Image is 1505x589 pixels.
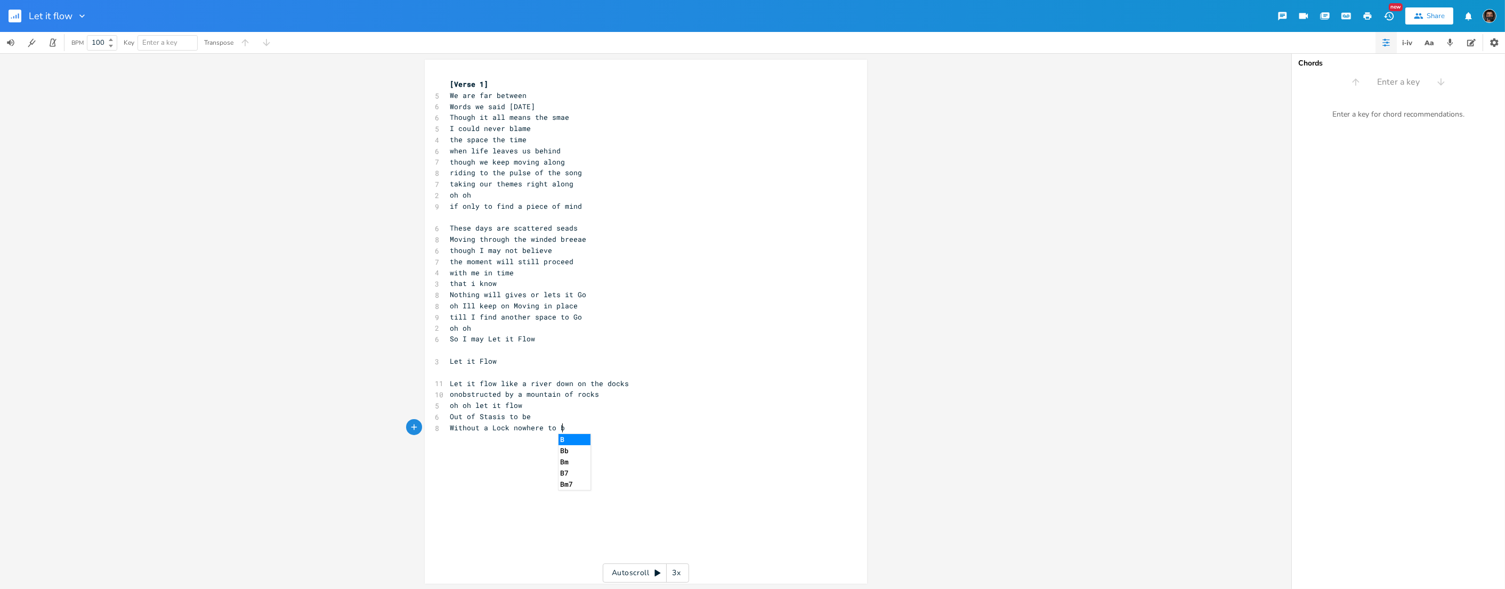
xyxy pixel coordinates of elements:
span: Enter a key [142,38,177,47]
span: till I find another space to Go [450,312,582,322]
span: riding to the pulse of the song [450,168,582,177]
div: Transpose [204,39,233,46]
span: We are far between [450,91,527,100]
span: These days are scattered seads [450,223,578,233]
span: that i know [450,279,497,288]
span: Out of Stasis to be [450,412,531,421]
span: though I may not believe [450,246,553,255]
div: BPM [71,40,84,46]
span: Enter a key [1377,76,1420,88]
div: Key [124,39,134,46]
span: if only to find a piece of mind [450,201,582,211]
span: So I may Let it Flow [450,334,536,343]
span: taking our themes right along [450,179,574,189]
li: Bb [559,445,590,456]
span: I could never blame [450,124,531,133]
span: Without a Lock nowhere to b [450,423,565,432]
li: Bm7 [559,479,590,490]
span: onobstructed by a mountain of rocks [450,389,600,399]
span: though we keep moving along [450,157,565,167]
span: oh Ill keep on Moving in place [450,301,578,310]
span: [Verse 1] [450,79,489,89]
button: New [1378,6,1399,26]
div: Share [1427,11,1445,21]
li: B [559,434,590,445]
li: Bm [559,456,590,468]
div: Chords [1298,60,1499,67]
span: oh oh let it flow [450,400,523,410]
span: when life leaves us behind [450,146,561,156]
span: Nothing will gives or lets it Go [450,290,587,299]
span: the moment will still proceed [450,257,574,266]
img: Elijah Ballard [1483,9,1496,23]
div: Autoscroll [603,563,689,583]
span: Let it Flow [450,356,497,366]
span: Let it flow [29,11,72,21]
span: oh oh [450,323,472,333]
span: Moving through the winded breeae [450,234,587,244]
span: with me in time [450,268,514,277]
span: Words we said [DATE] [450,102,536,111]
div: New [1389,3,1403,11]
span: the space the time [450,135,527,144]
div: 3x [667,563,686,583]
button: Share [1405,7,1453,24]
div: Enter a key for chord recommendations. [1292,103,1505,126]
span: Though it all means the smae [450,112,570,122]
span: Let it flow like a river down on the docks [450,379,629,388]
li: B7 [559,468,590,479]
span: oh oh [450,190,472,200]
